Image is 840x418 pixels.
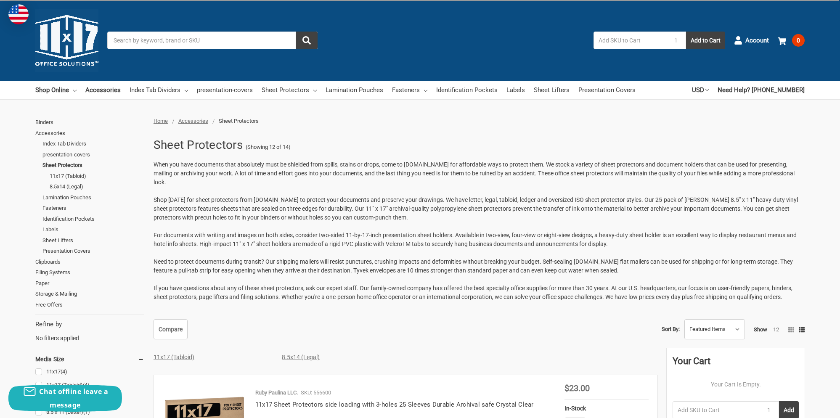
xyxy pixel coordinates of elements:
a: Filing Systems [35,267,144,278]
span: (4) [61,368,67,375]
div: In-Stock [564,404,649,413]
a: Binders [35,117,144,128]
a: Index Tab Dividers [130,81,188,99]
div: No filters applied [35,320,144,342]
div: Your Cart [673,354,799,374]
a: Shop Online [35,81,77,99]
a: Identification Pockets [42,214,144,225]
a: Storage & Mailing [35,288,144,299]
a: 8.5x14 (Legal) [50,181,144,192]
p: For documents with writing and images on both sides, consider two-sided 11-by-17-inch presentatio... [154,231,805,249]
h5: Refine by [35,320,144,329]
a: Paper [35,278,144,289]
a: Account [734,29,769,51]
span: Chat offline leave a message [39,387,108,410]
a: Lamination Pouches [326,81,383,99]
a: Accessories [85,81,121,99]
p: Shop [DATE] for sheet protectors from [DOMAIN_NAME] to protect your documents and preserve your d... [154,196,805,222]
a: 11x17 (Tabloid) [154,354,194,360]
a: Sheet Protectors [262,81,317,99]
span: Show [754,326,767,333]
input: Add SKU to Cart [594,32,666,49]
a: Fasteners [392,81,427,99]
a: Accessories [178,118,208,124]
a: Free Offers [35,299,144,310]
span: (Showing 12 of 14) [246,143,291,151]
a: Clipboards [35,257,144,267]
a: Accessories [35,128,144,139]
button: Chat offline leave a message [8,385,122,412]
img: duty and tax information for United States [8,4,29,24]
a: 8.5x14 (Legal) [282,354,320,360]
span: $23.00 [564,383,590,393]
input: Search by keyword, brand or SKU [107,32,318,49]
a: Lamination Pouches [42,192,144,203]
h1: Sheet Protectors [154,134,243,156]
a: 11x17 Sheet Protectors side loading with 3-holes 25 Sleeves Durable Archival safe Crystal Clear [255,401,534,408]
img: 11x17.com [35,9,98,72]
p: Ruby Paulina LLC. [255,389,298,397]
a: 0 [778,29,805,51]
span: 0 [792,34,805,47]
p: Need to protect documents during transit? Our shipping mailers will resist punctures, crushing im... [154,257,805,275]
button: Add to Cart [686,32,725,49]
a: 11x17 [35,366,144,378]
a: Identification Pockets [436,81,498,99]
p: If you have questions about any of these sheet protectors, ask our expert staff. Our family-owned... [154,284,805,302]
span: (1) [83,409,90,415]
p: Your Cart Is Empty. [673,380,799,389]
a: 11x17 (Tabloid) [50,171,144,182]
a: Sheet Lifters [534,81,570,99]
p: When you have documents that absolutely must be shielded from spills, stains or drops, come to [D... [154,160,805,187]
a: Presentation Covers [578,81,636,99]
a: Home [154,118,168,124]
a: Sheet Protectors [42,160,144,171]
a: presentation-covers [42,149,144,160]
span: Account [745,36,769,45]
a: presentation-covers [197,81,253,99]
span: (4) [83,382,90,388]
span: Sheet Protectors [219,118,259,124]
a: Sheet Lifters [42,235,144,246]
label: Sort By: [662,323,680,336]
a: Index Tab Dividers [42,138,144,149]
a: USD [692,81,709,99]
a: Labels [42,224,144,235]
a: Labels [506,81,525,99]
a: 11x17 (Tabloid) [35,380,144,391]
p: SKU: 556600 [301,389,331,397]
a: 8.5 x 11 (Letter) [35,407,144,418]
h5: Media Size [35,354,144,364]
a: Presentation Covers [42,246,144,257]
a: Need Help? [PHONE_NUMBER] [718,81,805,99]
a: Fasteners [42,203,144,214]
a: 12 [773,326,779,333]
a: Compare [154,319,188,339]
